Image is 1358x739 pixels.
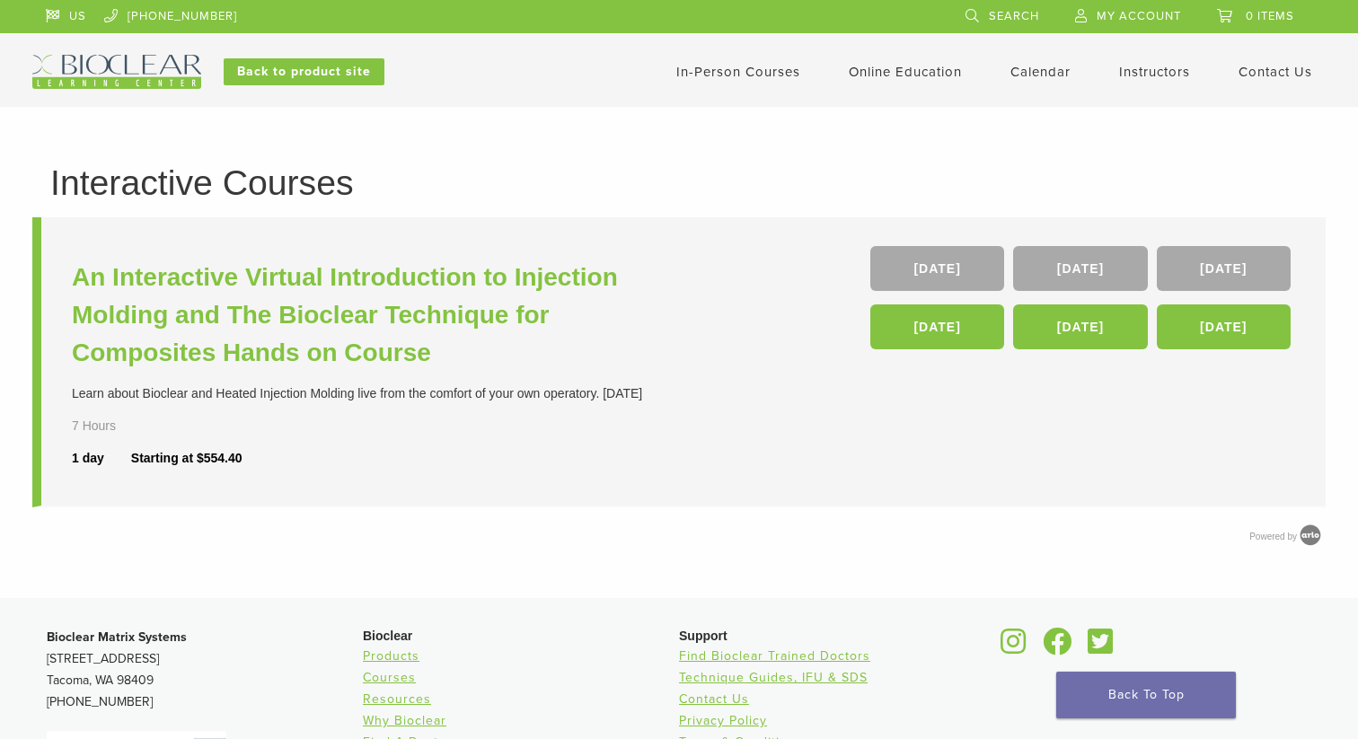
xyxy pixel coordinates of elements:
[1246,9,1294,23] span: 0 items
[1297,522,1324,549] img: Arlo training & Event Software
[72,259,683,372] a: An Interactive Virtual Introduction to Injection Molding and The Bioclear Technique for Composite...
[1119,64,1190,80] a: Instructors
[72,417,163,435] div: 7 Hours
[1097,9,1181,23] span: My Account
[870,246,1295,358] div: , , , , ,
[1010,64,1071,80] a: Calendar
[224,58,384,85] a: Back to product site
[1157,246,1291,291] a: [DATE]
[1013,304,1147,349] a: [DATE]
[47,627,363,713] p: [STREET_ADDRESS] Tacoma, WA 98409 [PHONE_NUMBER]
[995,638,1033,656] a: Bioclear
[50,165,1308,200] h1: Interactive Courses
[679,648,870,664] a: Find Bioclear Trained Doctors
[870,246,1004,291] a: [DATE]
[1081,638,1119,656] a: Bioclear
[363,648,419,664] a: Products
[1249,532,1326,541] a: Powered by
[1036,638,1078,656] a: Bioclear
[679,691,749,707] a: Contact Us
[131,449,242,468] div: Starting at $554.40
[363,713,446,728] a: Why Bioclear
[32,55,201,89] img: Bioclear
[679,629,727,643] span: Support
[989,9,1039,23] span: Search
[72,384,683,403] div: Learn about Bioclear and Heated Injection Molding live from the comfort of your own operatory. [D...
[72,449,131,468] div: 1 day
[1056,672,1236,718] a: Back To Top
[679,713,767,728] a: Privacy Policy
[1013,246,1147,291] a: [DATE]
[47,629,187,645] strong: Bioclear Matrix Systems
[870,304,1004,349] a: [DATE]
[1239,64,1312,80] a: Contact Us
[363,691,431,707] a: Resources
[363,629,412,643] span: Bioclear
[676,64,800,80] a: In-Person Courses
[679,670,868,685] a: Technique Guides, IFU & SDS
[849,64,962,80] a: Online Education
[1157,304,1291,349] a: [DATE]
[363,670,416,685] a: Courses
